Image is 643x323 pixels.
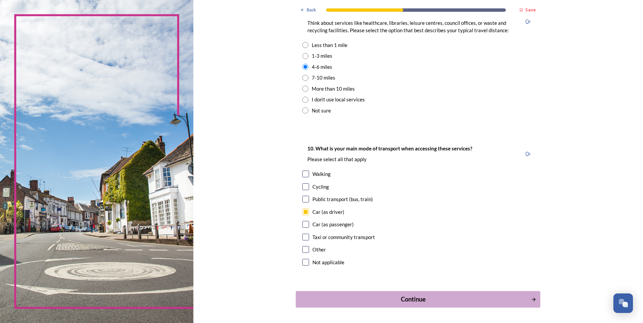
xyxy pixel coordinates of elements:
div: 4-6 miles [312,63,332,71]
p: Please select all that apply [307,156,472,163]
strong: Save [525,7,536,13]
div: Not sure [312,107,331,114]
span: Back [307,7,316,13]
div: Continue [300,295,527,304]
div: 1-3 miles [312,52,332,60]
div: I don't use local services [312,96,365,103]
div: Public transport (bus, train) [312,195,373,203]
div: Car (as driver) [312,208,344,216]
button: Continue [296,291,540,308]
div: Walking [312,170,331,178]
div: Taxi or community transport [312,233,375,241]
div: More than 10 miles [312,85,355,93]
div: Car (as passenger) [312,221,354,228]
strong: 10. What is your main mode of transport when accessing these services? [307,145,472,151]
div: 7-10 miles [312,74,335,82]
div: Less than 1 mile [312,41,347,49]
div: Other [312,246,326,253]
button: Open Chat [613,293,633,313]
p: Think about services like healthcare, libraries, leisure centres, council offices, or waste and r... [307,19,517,34]
div: Not applicable [312,259,344,266]
div: Cycling [312,183,329,191]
